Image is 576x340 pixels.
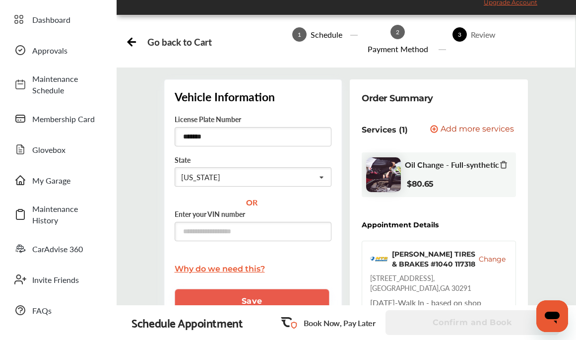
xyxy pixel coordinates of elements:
span: Dashboard [32,14,102,25]
a: Add more services [430,125,516,135]
label: Enter your VIN number [175,209,245,219]
a: Maintenance Schedule [9,68,107,101]
a: CarAdvise 360 [9,236,107,262]
button: Add more services [430,125,514,135]
span: My Garage [32,175,102,186]
img: oil-change-thumb.jpg [366,157,401,192]
span: Glovebox [32,144,102,155]
div: OR [239,197,267,208]
div: Appointment Details [362,221,439,229]
label: State [175,155,191,165]
div: Walk In - based on shop availability [370,297,508,320]
img: logo-mavis.png [370,257,388,262]
span: Maintenance Schedule [32,73,102,96]
label: License Plate Number [175,114,241,124]
span: - [395,297,398,308]
div: Schedule Appointment [131,316,243,330]
a: Invite Friends [9,267,107,292]
div: [US_STATE] [181,173,220,181]
div: Order Summary [362,91,433,105]
p: Book Now, Pay Later [304,317,376,329]
a: Dashboard [9,6,107,32]
span: 3 [452,27,467,42]
a: Why do we need this? [175,257,265,281]
a: Maintenance History [9,198,107,231]
a: Membership Card [9,106,107,132]
span: Membership Card [32,113,102,125]
span: CarAdvise 360 [32,243,102,255]
button: Save [175,289,330,314]
span: FAQs [32,305,102,316]
p: Services (1) [362,125,408,135]
span: 1 [292,27,307,42]
a: FAQs [9,297,107,323]
div: Schedule [307,29,346,40]
iframe: Button to launch messaging window [536,300,568,332]
span: Maintenance History [32,203,102,226]
span: Approvals [32,45,102,56]
a: My Garage [9,167,107,193]
span: 2 [390,25,405,39]
div: Payment Method [364,43,432,55]
b: $80.65 [407,179,434,189]
h2: Vehicle Information [175,90,332,104]
a: Approvals [9,37,107,63]
div: Review [467,29,500,40]
span: Oil Change - Full-synthetic [405,160,499,169]
a: Glovebox [9,136,107,162]
span: [DATE] [370,297,395,308]
span: Invite Friends [32,274,102,285]
div: [PERSON_NAME] TIRES & BRAKES #1040 117318 [392,249,479,269]
div: [STREET_ADDRESS] , [GEOGRAPHIC_DATA] , GA 30291 [370,273,508,293]
span: Add more services [441,125,514,135]
button: Change [479,254,506,264]
div: Go back to Cart [147,36,211,48]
